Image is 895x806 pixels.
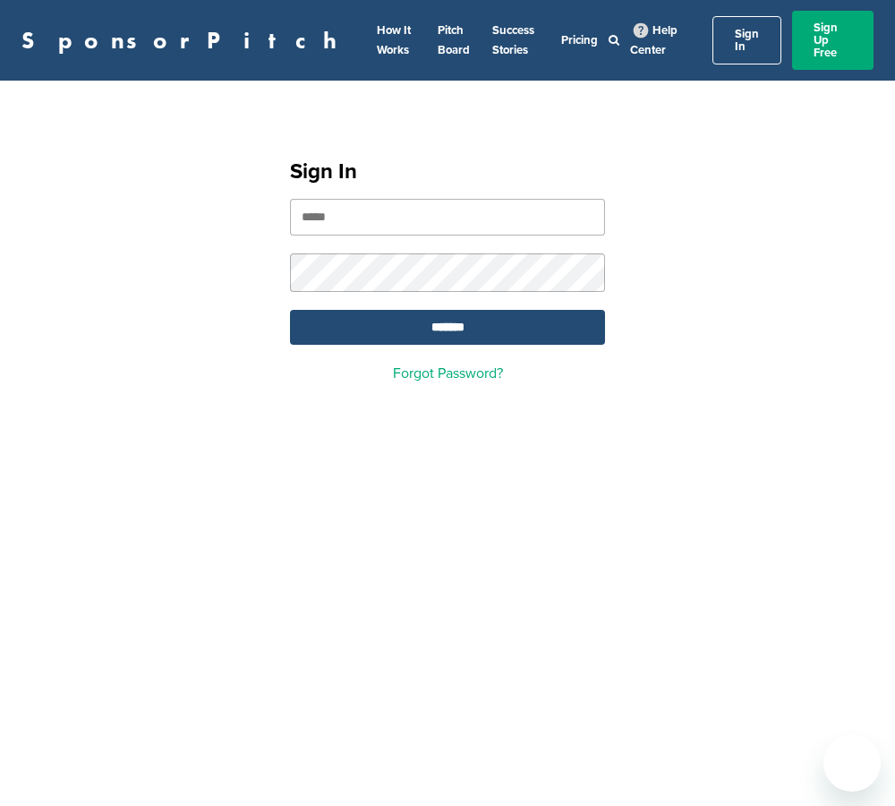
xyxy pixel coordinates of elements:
a: Forgot Password? [393,364,503,382]
a: Sign In [712,16,781,64]
a: Success Stories [492,23,534,57]
a: Pitch Board [438,23,470,57]
a: SponsorPitch [21,29,348,52]
a: Help Center [630,20,678,61]
h1: Sign In [290,156,605,188]
a: How It Works [377,23,411,57]
a: Sign Up Free [792,11,874,70]
a: Pricing [561,33,598,47]
iframe: Button to launch messaging window [823,734,881,792]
